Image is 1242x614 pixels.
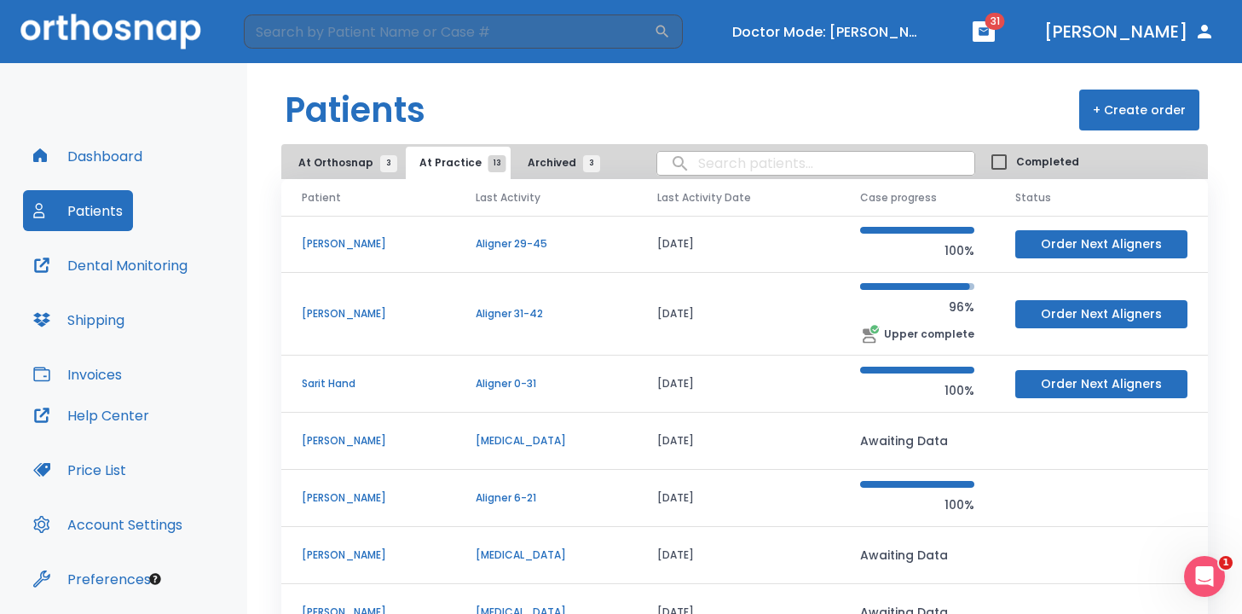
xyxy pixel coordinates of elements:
[302,433,435,449] p: [PERSON_NAME]
[298,155,389,171] span: At Orthosnap
[285,84,425,136] h1: Patients
[476,433,616,449] p: [MEDICAL_DATA]
[476,190,540,206] span: Last Activity
[860,431,974,451] p: Awaiting Data
[302,190,341,206] span: Patient
[528,155,592,171] span: Archived
[302,547,435,563] p: [PERSON_NAME]
[380,155,397,172] span: 3
[23,559,161,600] button: Preferences
[488,155,506,172] span: 13
[985,13,1005,30] span: 31
[637,527,840,584] td: [DATE]
[657,190,751,206] span: Last Activity Date
[23,354,132,395] button: Invoices
[302,236,435,252] p: [PERSON_NAME]
[860,297,974,317] p: 96%
[637,273,840,356] td: [DATE]
[637,470,840,527] td: [DATE]
[302,376,435,391] p: Sarit Hand
[476,236,616,252] p: Aligner 29-45
[583,155,600,172] span: 3
[23,190,133,231] button: Patients
[860,240,974,261] p: 100%
[302,306,435,321] p: [PERSON_NAME]
[1184,556,1225,597] iframe: Intercom live chat
[860,545,974,565] p: Awaiting Data
[23,449,136,490] button: Price List
[1037,16,1222,47] button: [PERSON_NAME]
[23,245,198,286] button: Dental Monitoring
[860,495,974,515] p: 100%
[476,490,616,506] p: Aligner 6-21
[476,547,616,563] p: [MEDICAL_DATA]
[1016,154,1079,170] span: Completed
[860,190,937,206] span: Case progress
[1219,556,1233,570] span: 1
[23,299,135,340] button: Shipping
[23,504,193,545] button: Account Settings
[1015,230,1187,258] button: Order Next Aligners
[637,356,840,413] td: [DATE]
[1015,300,1187,328] button: Order Next Aligners
[23,395,159,436] button: Help Center
[285,147,609,179] div: tabs
[657,147,974,180] input: search
[1015,190,1051,206] span: Status
[884,327,974,342] p: Upper complete
[1079,90,1199,130] button: + Create order
[20,14,201,49] img: Orthosnap
[1015,370,1187,398] button: Order Next Aligners
[476,306,616,321] p: Aligner 31-42
[23,136,153,177] button: Dashboard
[419,155,497,171] span: At Practice
[860,380,974,401] p: 100%
[302,490,435,506] p: [PERSON_NAME]
[244,14,654,49] input: Search by Patient Name or Case #
[147,571,163,587] div: Tooltip anchor
[637,413,840,470] td: [DATE]
[476,376,616,391] p: Aligner 0-31
[637,216,840,273] td: [DATE]
[725,18,930,46] button: Doctor Mode: [PERSON_NAME]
